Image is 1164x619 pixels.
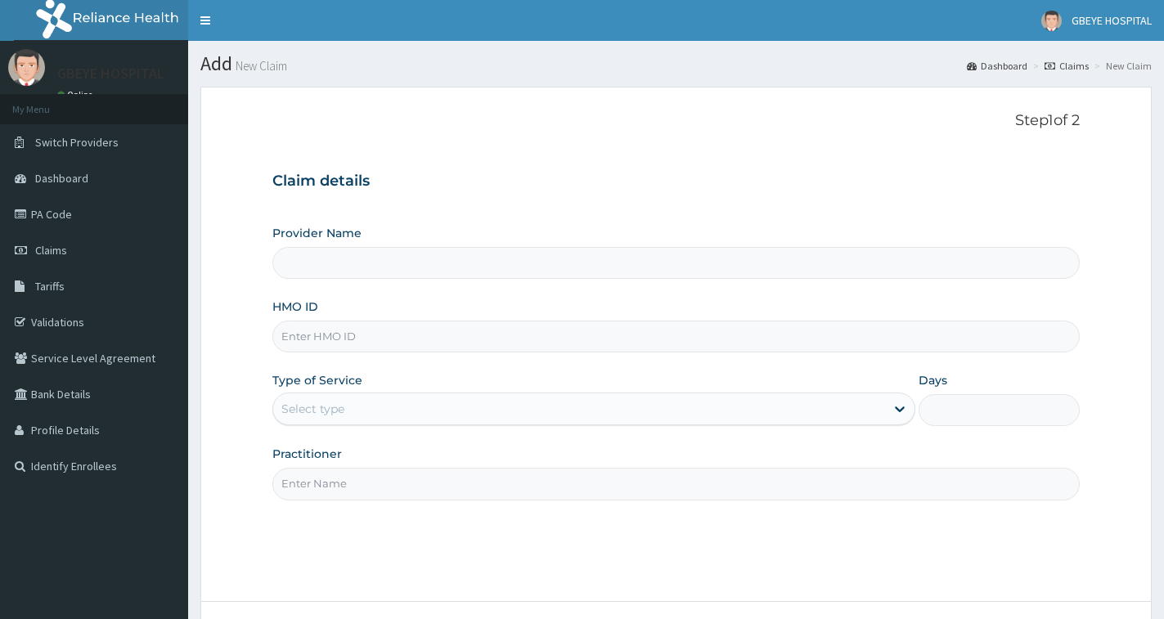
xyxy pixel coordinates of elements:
[272,321,1080,352] input: Enter HMO ID
[272,225,362,241] label: Provider Name
[272,112,1080,130] p: Step 1 of 2
[232,60,287,72] small: New Claim
[35,135,119,150] span: Switch Providers
[35,171,88,186] span: Dashboard
[967,59,1027,73] a: Dashboard
[281,401,344,417] div: Select type
[272,298,318,315] label: HMO ID
[1090,59,1152,73] li: New Claim
[1072,13,1152,28] span: GBEYE HOSPITAL
[35,279,65,294] span: Tariffs
[35,243,67,258] span: Claims
[8,49,45,86] img: User Image
[1045,59,1089,73] a: Claims
[919,372,947,388] label: Days
[272,173,1080,191] h3: Claim details
[272,446,342,462] label: Practitioner
[272,468,1080,500] input: Enter Name
[57,66,164,81] p: GBEYE HOSPITAL
[1041,11,1062,31] img: User Image
[200,53,1152,74] h1: Add
[57,89,97,101] a: Online
[272,372,362,388] label: Type of Service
